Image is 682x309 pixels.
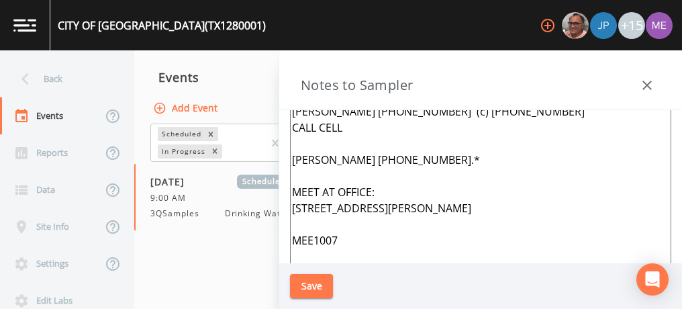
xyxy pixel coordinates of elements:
[646,12,673,39] img: d4d65db7c401dd99d63b7ad86343d265
[134,60,329,94] div: Events
[225,208,290,220] span: Drinking Water
[589,12,618,39] div: Joshua gere Paul
[150,175,194,189] span: [DATE]
[58,17,266,34] div: CITY OF [GEOGRAPHIC_DATA] (TX1280001)
[150,96,223,121] button: Add Event
[150,208,207,220] span: 3QSamples
[301,75,413,96] h3: Notes to Sampler
[561,12,589,39] div: Mike Franklin
[203,127,218,141] div: Remove Scheduled
[13,19,36,32] img: logo
[618,12,645,39] div: +15
[562,12,589,39] img: e2d790fa78825a4bb76dcb6ab311d44c
[636,263,669,296] div: Open Intercom Messenger
[237,175,290,189] span: Scheduled
[158,144,207,159] div: In Progress
[134,164,329,231] a: [DATE]Scheduled9:00 AM3QSamplesDrinking Water
[158,127,203,141] div: Scheduled
[290,274,333,299] button: Save
[590,12,617,39] img: 41241ef155101aa6d92a04480b0d0000
[150,192,194,204] span: 9:00 AM
[207,144,222,159] div: Remove In Progress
